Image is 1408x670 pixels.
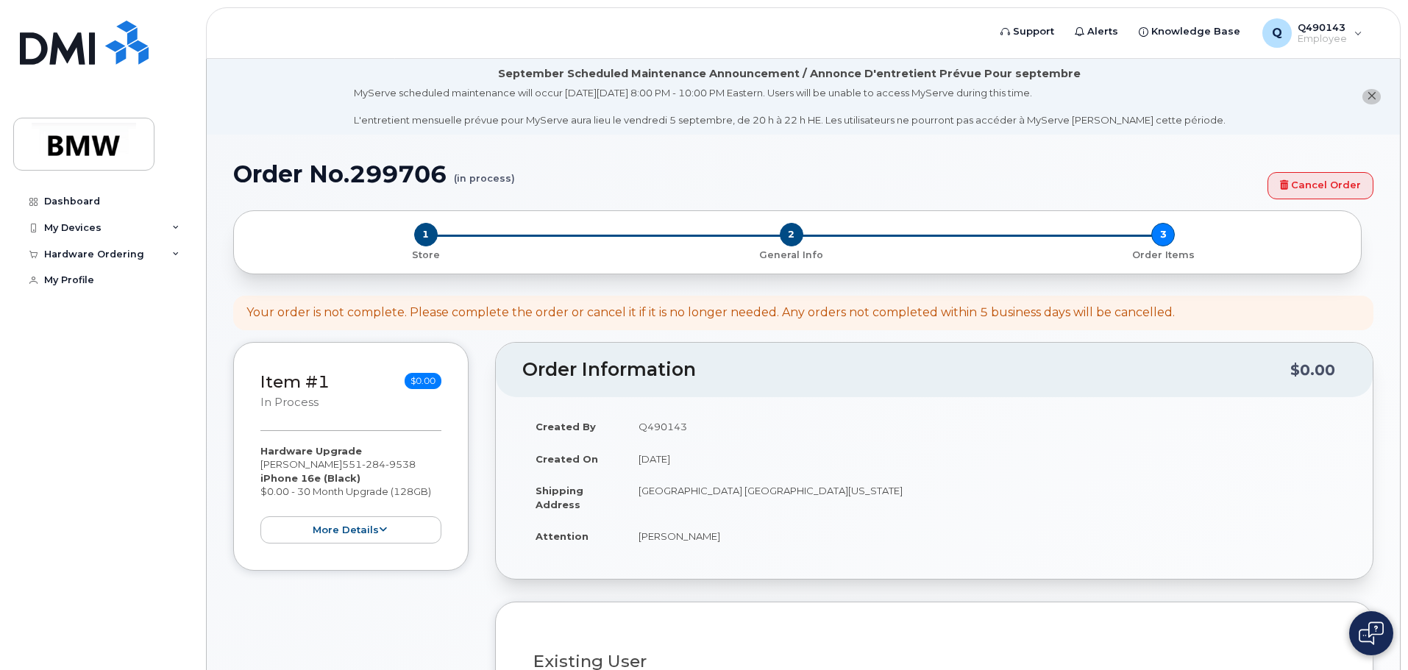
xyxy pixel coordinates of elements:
[611,249,971,262] p: General Info
[498,66,1081,82] div: September Scheduled Maintenance Announcement / Annonce D'entretient Prévue Pour septembre
[1290,356,1335,384] div: $0.00
[233,161,1260,187] h1: Order No.299706
[260,444,441,544] div: [PERSON_NAME] $0.00 - 30 Month Upgrade (128GB)
[605,246,977,262] a: 2 General Info
[625,410,1346,443] td: Q490143
[252,249,600,262] p: Store
[414,223,438,246] span: 1
[342,458,416,470] span: 551
[625,443,1346,475] td: [DATE]
[536,453,598,465] strong: Created On
[260,371,330,392] a: Item #1
[362,458,385,470] span: 284
[454,161,515,184] small: (in process)
[1359,621,1384,645] img: Open chat
[536,530,589,542] strong: Attention
[1267,172,1373,199] a: Cancel Order
[625,474,1346,520] td: [GEOGRAPHIC_DATA] [GEOGRAPHIC_DATA][US_STATE]
[246,304,1175,321] div: Your order is not complete. Please complete the order or cancel it if it is no longer needed. Any...
[260,472,360,484] strong: iPhone 16e (Black)
[522,360,1290,380] h2: Order Information
[260,396,319,409] small: in process
[354,86,1226,127] div: MyServe scheduled maintenance will occur [DATE][DATE] 8:00 PM - 10:00 PM Eastern. Users will be u...
[260,445,362,457] strong: Hardware Upgrade
[536,421,596,432] strong: Created By
[405,373,441,389] span: $0.00
[1362,89,1381,104] button: close notification
[385,458,416,470] span: 9538
[536,485,583,510] strong: Shipping Address
[625,520,1346,552] td: [PERSON_NAME]
[780,223,803,246] span: 2
[260,516,441,544] button: more details
[246,246,605,262] a: 1 Store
